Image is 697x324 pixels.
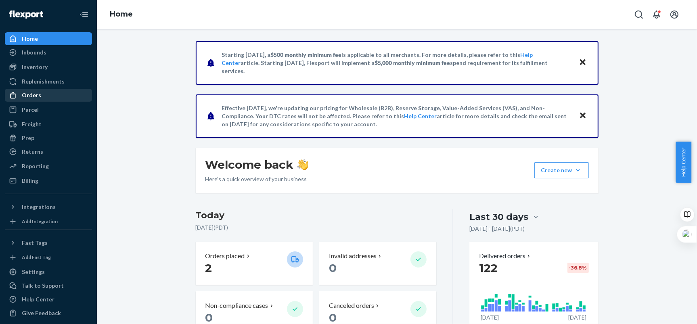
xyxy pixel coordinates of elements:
button: Orders placed 2 [196,242,313,285]
a: Home [5,32,92,45]
p: [DATE] [568,314,586,322]
button: Open account menu [666,6,682,23]
img: hand-wave emoji [297,159,308,170]
a: Help Center [5,293,92,306]
button: Give Feedback [5,307,92,320]
a: Orders [5,89,92,102]
button: Open notifications [649,6,665,23]
button: Close [578,110,588,122]
div: Orders [22,91,41,99]
a: Inventory [5,61,92,73]
button: Invalid addresses 0 [319,242,436,285]
div: Billing [22,177,38,185]
div: Inbounds [22,48,46,56]
p: Non-compliance cases [205,301,268,310]
div: Add Fast Tag [22,254,51,261]
p: Starting [DATE], a is applicable to all merchants. For more details, please refer to this article... [222,51,571,75]
span: 2 [205,261,212,275]
a: Add Fast Tag [5,253,92,262]
a: Billing [5,174,92,187]
p: Invalid addresses [329,251,377,261]
p: Here’s a quick overview of your business [205,175,308,183]
button: Open Search Box [631,6,647,23]
div: Freight [22,120,42,128]
div: Returns [22,148,43,156]
p: Orders placed [205,251,245,261]
button: Create new [534,162,589,178]
button: Fast Tags [5,236,92,249]
a: Reporting [5,160,92,173]
h3: Today [196,209,437,222]
p: [DATE] ( PDT ) [196,224,437,232]
span: $500 monthly minimum fee [271,51,342,58]
a: Inbounds [5,46,92,59]
button: Close Navigation [76,6,92,23]
button: Delivered orders [479,251,532,261]
a: Freight [5,118,92,131]
a: Talk to Support [5,279,92,292]
div: Integrations [22,203,56,211]
div: -36.8 % [567,263,589,273]
span: $5,000 monthly minimum fee [375,59,450,66]
div: Talk to Support [22,282,64,290]
div: Settings [22,268,45,276]
a: Prep [5,132,92,144]
button: Close [578,57,588,69]
div: Parcel [22,106,39,114]
button: Help Center [676,142,691,183]
a: Replenishments [5,75,92,88]
div: Reporting [22,162,49,170]
a: Home [110,10,133,19]
p: Canceled orders [329,301,374,310]
div: Last 30 days [469,211,528,223]
p: Effective [DATE], we're updating our pricing for Wholesale (B2B), Reserve Storage, Value-Added Se... [222,104,571,128]
div: Help Center [22,295,54,303]
a: Parcel [5,103,92,116]
div: Fast Tags [22,239,48,247]
a: Add Integration [5,217,92,226]
ol: breadcrumbs [103,3,139,26]
div: Give Feedback [22,309,61,317]
span: 122 [479,261,498,275]
div: Home [22,35,38,43]
a: Help Center [404,113,437,119]
p: [DATE] [481,314,499,322]
p: [DATE] - [DATE] ( PDT ) [469,225,525,233]
div: Add Integration [22,218,58,225]
div: Inventory [22,63,48,71]
img: Flexport logo [9,10,43,19]
a: Settings [5,265,92,278]
h1: Welcome back [205,157,308,172]
div: Prep [22,134,34,142]
button: Integrations [5,201,92,213]
span: 0 [329,261,337,275]
a: Returns [5,145,92,158]
div: Replenishments [22,77,65,86]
